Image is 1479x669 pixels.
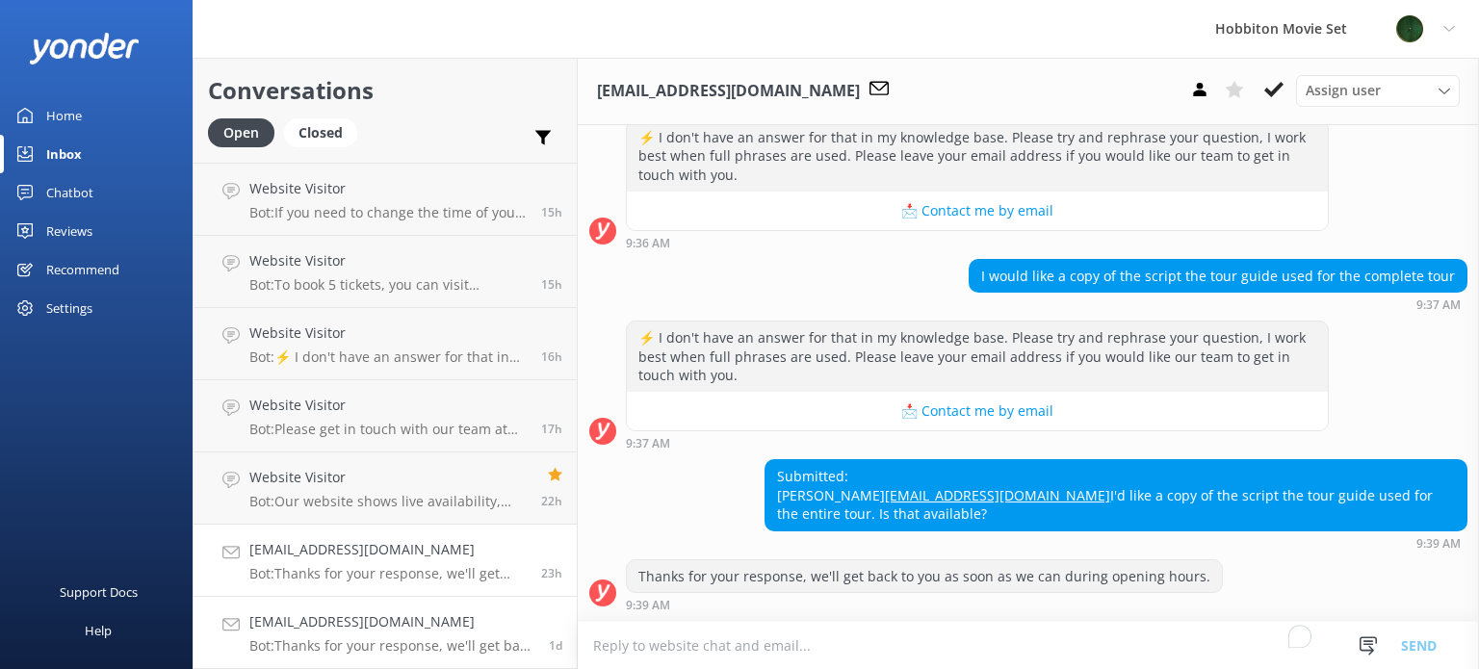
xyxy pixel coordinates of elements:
a: Website VisitorBot:Our website shows live availability, typically offering bookings 6-12 months i... [194,452,577,525]
div: Chatbot [46,173,93,212]
h4: Website Visitor [249,178,527,199]
a: Open [208,121,284,142]
span: Assign user [1306,80,1381,101]
div: Settings [46,289,92,327]
span: Sep 11 2025 10:13am (UTC +12:00) Pacific/Auckland [541,565,562,581]
p: Bot: Thanks for your response, we'll get back to you as soon as we can during opening hours. [249,637,534,655]
div: Home [46,96,82,135]
div: Assign User [1296,75,1460,106]
div: Sep 11 2025 09:37am (UTC +12:00) Pacific/Auckland [626,436,1329,450]
h4: Website Visitor [249,322,527,344]
p: Bot: ⚡ I don't have an answer for that in my knowledge base. Please try and rephrase your questio... [249,348,527,366]
button: 📩 Contact me by email [627,392,1328,430]
button: 📩 Contact me by email [627,192,1328,230]
a: Website VisitorBot:If you need to change the time of your booking, please contact our team at [EM... [194,164,577,236]
div: I would like a copy of the script the tour guide used for the complete tour [970,260,1466,293]
img: 34-1625720359.png [1395,14,1424,43]
a: Closed [284,121,367,142]
a: Website VisitorBot:To book 5 tickets, you can visit [DOMAIN_NAME][URL] to see live availability a... [194,236,577,308]
span: Sep 11 2025 06:32pm (UTC +12:00) Pacific/Auckland [541,276,562,293]
a: Website VisitorBot:Please get in touch with our team at [EMAIL_ADDRESS][DOMAIN_NAME] and include ... [194,380,577,452]
span: Sep 11 2025 11:32am (UTC +12:00) Pacific/Auckland [541,493,562,509]
h2: Conversations [208,72,562,109]
p: Bot: Our website shows live availability, typically offering bookings 6-12 months in advance. For... [249,493,527,510]
h4: Website Visitor [249,250,527,271]
div: Submitted: [PERSON_NAME] I'd like a copy of the script the tour guide used for the entire tour. I... [765,460,1466,530]
strong: 9:37 AM [626,438,670,450]
div: Inbox [46,135,82,173]
div: Sep 11 2025 09:39am (UTC +12:00) Pacific/Auckland [626,598,1223,611]
div: ⚡ I don't have an answer for that in my knowledge base. Please try and rephrase your question, I ... [627,121,1328,192]
div: Sep 11 2025 09:37am (UTC +12:00) Pacific/Auckland [969,297,1467,311]
div: Reviews [46,212,92,250]
strong: 9:37 AM [1416,299,1461,311]
div: Support Docs [60,573,138,611]
p: Bot: Please get in touch with our team at [EMAIL_ADDRESS][DOMAIN_NAME] and include your full name... [249,421,527,438]
strong: 9:39 AM [1416,538,1461,550]
div: Sep 11 2025 09:39am (UTC +12:00) Pacific/Auckland [765,536,1467,550]
span: Sep 11 2025 09:39am (UTC +12:00) Pacific/Auckland [549,637,562,654]
strong: 9:39 AM [626,600,670,611]
h4: Website Visitor [249,467,527,488]
h4: [EMAIL_ADDRESS][DOMAIN_NAME] [249,539,527,560]
strong: 9:36 AM [626,238,670,249]
a: Website VisitorBot:⚡ I don't have an answer for that in my knowledge base. Please try and rephras... [194,308,577,380]
div: Sep 11 2025 09:36am (UTC +12:00) Pacific/Auckland [626,236,1329,249]
a: [EMAIL_ADDRESS][DOMAIN_NAME] [885,486,1110,504]
div: Help [85,611,112,650]
span: Sep 11 2025 04:52pm (UTC +12:00) Pacific/Auckland [541,348,562,365]
span: Sep 11 2025 06:40pm (UTC +12:00) Pacific/Auckland [541,204,562,220]
p: Bot: If you need to change the time of your booking, please contact our team at [EMAIL_ADDRESS][D... [249,204,527,221]
span: Sep 11 2025 03:57pm (UTC +12:00) Pacific/Auckland [541,421,562,437]
div: Closed [284,118,357,147]
p: Bot: To book 5 tickets, you can visit [DOMAIN_NAME][URL] to see live availability and make your b... [249,276,527,294]
p: Bot: Thanks for your response, we'll get back to you as soon as we can during opening hours. [249,565,527,582]
h4: Website Visitor [249,395,527,416]
h3: [EMAIL_ADDRESS][DOMAIN_NAME] [597,79,860,104]
div: Thanks for your response, we'll get back to you as soon as we can during opening hours. [627,560,1222,593]
div: Recommend [46,250,119,289]
img: yonder-white-logo.png [29,33,140,64]
div: Open [208,118,274,147]
textarea: To enrich screen reader interactions, please activate Accessibility in Grammarly extension settings [578,622,1479,669]
h4: [EMAIL_ADDRESS][DOMAIN_NAME] [249,611,534,632]
a: [EMAIL_ADDRESS][DOMAIN_NAME]Bot:Thanks for your response, we'll get back to you as soon as we can... [194,525,577,597]
div: ⚡ I don't have an answer for that in my knowledge base. Please try and rephrase your question, I ... [627,322,1328,392]
a: [EMAIL_ADDRESS][DOMAIN_NAME]Bot:Thanks for your response, we'll get back to you as soon as we can... [194,597,577,669]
